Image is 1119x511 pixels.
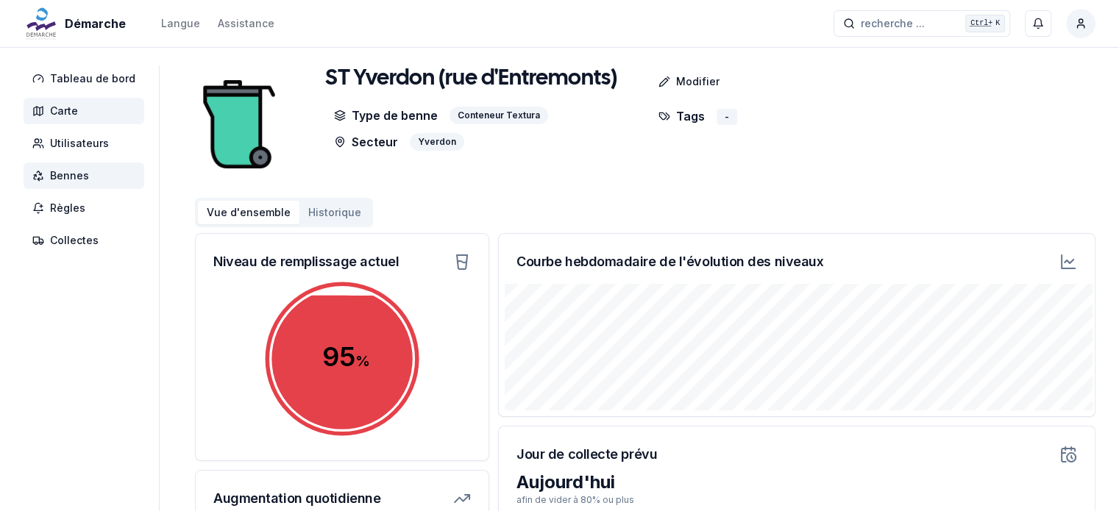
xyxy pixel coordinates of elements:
[717,109,737,125] div: -
[24,15,132,32] a: Démarche
[24,65,150,92] a: Tableau de bord
[617,67,731,96] a: Modifier
[24,98,150,124] a: Carte
[325,65,617,92] h1: ST Yverdon (rue d'Entremonts)
[50,201,85,215] span: Règles
[676,74,720,89] p: Modifier
[50,71,135,86] span: Tableau de bord
[861,16,925,31] span: recherche ...
[161,15,200,32] button: Langue
[410,133,464,151] div: Yverdon
[658,107,705,125] p: Tags
[213,488,380,509] h3: Augmentation quotidienne
[195,65,283,183] img: bin Image
[450,107,548,124] div: Conteneur Textura
[516,251,823,272] h3: Courbe hebdomadaire de l'évolution des niveaux
[516,494,1077,506] p: afin de vider à 80% ou plus
[334,107,438,124] p: Type de benne
[218,15,274,32] a: Assistance
[834,10,1010,37] button: recherche ...Ctrl+K
[50,168,89,183] span: Bennes
[50,136,109,151] span: Utilisateurs
[334,133,398,151] p: Secteur
[213,251,399,272] h3: Niveau de remplissage actuel
[299,201,370,224] button: Historique
[24,6,59,41] img: Démarche Logo
[516,444,657,465] h3: Jour de collecte prévu
[65,15,126,32] span: Démarche
[50,233,99,248] span: Collectes
[24,227,150,254] a: Collectes
[24,195,150,221] a: Règles
[516,471,1077,494] div: Aujourd'hui
[161,16,200,31] div: Langue
[50,104,78,118] span: Carte
[24,130,150,157] a: Utilisateurs
[198,201,299,224] button: Vue d'ensemble
[24,162,150,189] a: Bennes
